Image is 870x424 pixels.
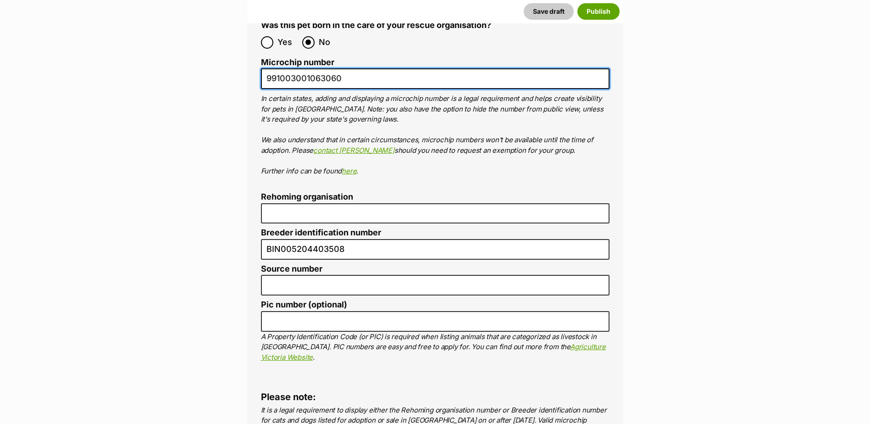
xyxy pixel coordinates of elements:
button: Publish [577,3,620,20]
span: No [319,36,339,49]
a: contact [PERSON_NAME] [313,146,394,155]
label: Pic number (optional) [261,300,610,310]
label: Microchip number [261,58,610,67]
p: In certain states, adding and displaying a microchip number is a legal requirement and helps crea... [261,94,610,176]
a: here [342,167,356,175]
label: Rehoming organisation [261,192,610,202]
h4: Please note: [261,391,610,403]
label: Was this pet born in the care of your rescue organisation? [261,21,491,30]
span: Yes [277,36,298,49]
label: Source number [261,264,610,274]
p: A Property Identification Code (or PIC) is required when listing animals that are categorized as ... [261,332,610,363]
button: Save draft [524,3,574,20]
a: Agriculture Victoria Website [261,342,606,362]
label: Breeder identification number [261,228,610,238]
